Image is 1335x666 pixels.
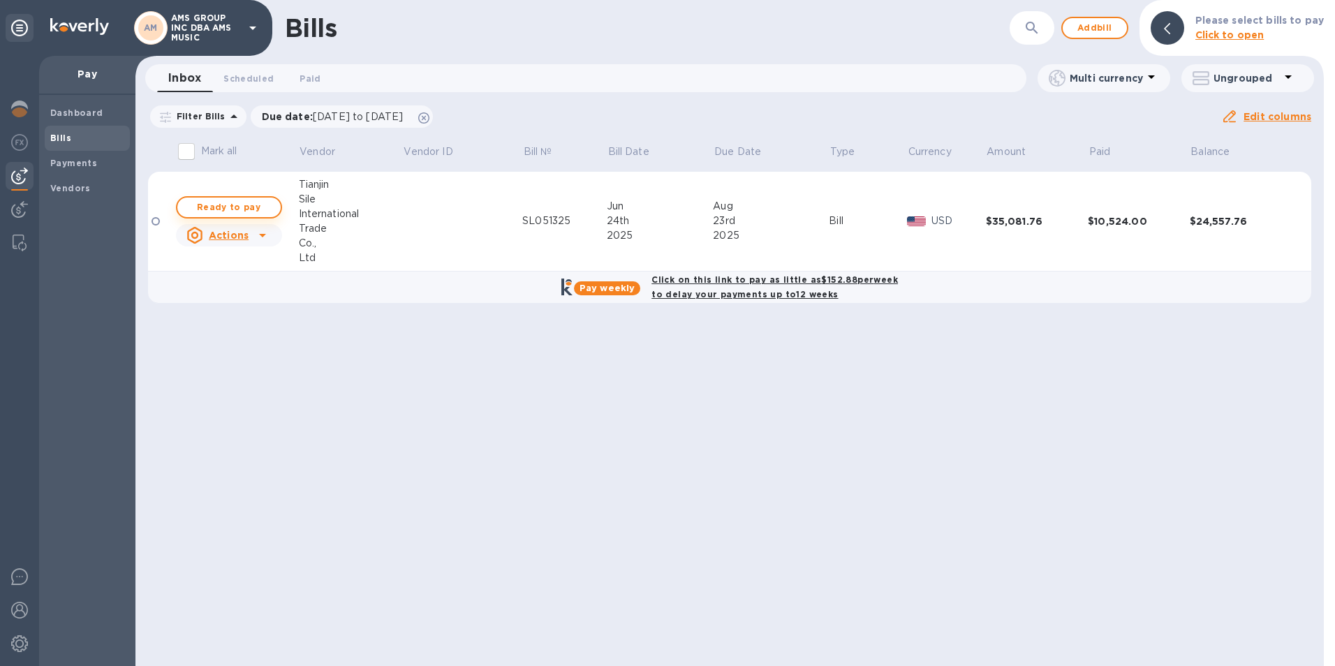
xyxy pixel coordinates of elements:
[522,214,607,228] div: SL051325
[404,145,471,159] span: Vendor ID
[1088,214,1189,228] div: $10,524.00
[299,251,403,265] div: Ltd
[1074,20,1116,36] span: Add bill
[251,105,434,128] div: Due date:[DATE] to [DATE]
[285,13,337,43] h1: Bills
[908,145,952,159] p: Currency
[300,71,320,86] span: Paid
[1190,145,1248,159] span: Balance
[907,216,926,226] img: USD
[300,145,335,159] p: Vendor
[223,71,274,86] span: Scheduled
[1214,71,1280,85] p: Ungrouped
[189,199,270,216] span: Ready to pay
[299,192,403,207] div: Sile
[50,108,103,118] b: Dashboard
[580,283,635,293] b: Pay weekly
[299,177,403,192] div: Tianjin
[714,145,761,159] p: Due Date
[931,214,986,228] p: USD
[651,274,898,299] b: Click on this link to pay as little as $152.88 per week to delay your payments up to 12 weeks
[262,110,411,124] p: Due date :
[829,214,907,228] div: Bill
[524,145,552,159] p: Bill №
[607,228,713,243] div: 2025
[404,145,452,159] p: Vendor ID
[11,134,28,151] img: Foreign exchange
[608,145,649,159] p: Bill Date
[1190,145,1230,159] p: Balance
[1061,17,1128,39] button: Addbill
[50,183,91,193] b: Vendors
[607,199,713,214] div: Jun
[50,18,109,35] img: Logo
[313,111,403,122] span: [DATE] to [DATE]
[6,14,34,42] div: Unpin categories
[987,145,1044,159] span: Amount
[1089,145,1129,159] span: Paid
[607,214,713,228] div: 24th
[168,68,201,88] span: Inbox
[986,214,1089,228] div: $35,081.76
[171,110,226,122] p: Filter Bills
[299,221,403,236] div: Trade
[714,145,779,159] span: Due Date
[176,196,282,219] button: Ready to pay
[171,13,241,43] p: AMS GROUP INC DBA AMS MUSIC
[50,133,71,143] b: Bills
[209,230,249,241] u: Actions
[1089,145,1111,159] p: Paid
[1070,71,1143,85] p: Multi currency
[201,144,237,158] p: Mark all
[50,158,97,168] b: Payments
[987,145,1026,159] p: Amount
[1190,214,1292,228] div: $24,557.76
[713,228,829,243] div: 2025
[1195,15,1324,26] b: Please select bills to pay
[830,145,873,159] span: Type
[1244,111,1311,122] u: Edit columns
[713,214,829,228] div: 23rd
[1195,29,1264,40] b: Click to open
[713,199,829,214] div: Aug
[50,67,124,81] p: Pay
[830,145,855,159] p: Type
[299,236,403,251] div: Co.,
[299,207,403,221] div: International
[300,145,353,159] span: Vendor
[144,22,158,33] b: AM
[608,145,667,159] span: Bill Date
[524,145,570,159] span: Bill №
